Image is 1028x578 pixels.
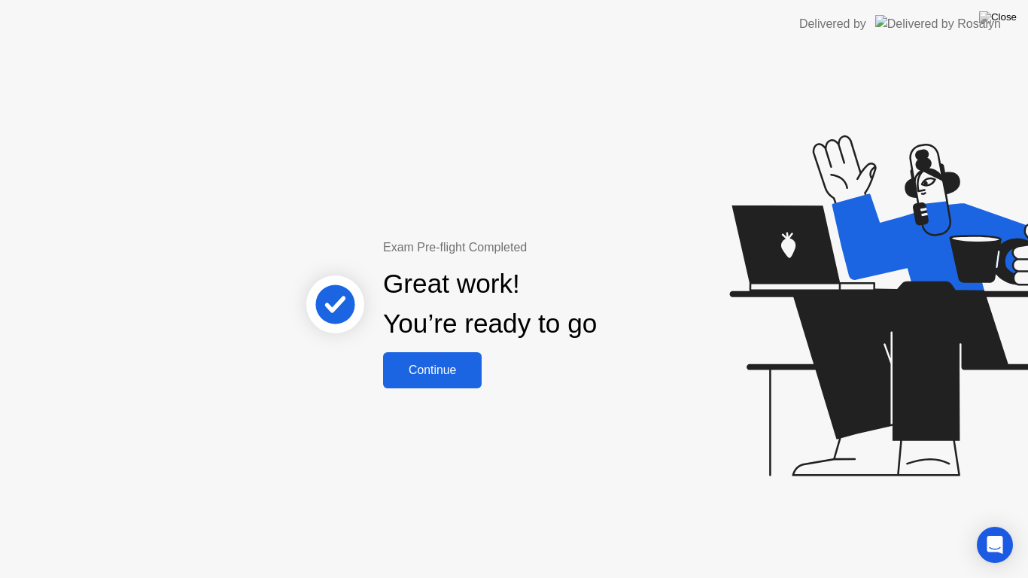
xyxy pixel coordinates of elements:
[383,239,694,257] div: Exam Pre-flight Completed
[383,352,482,388] button: Continue
[799,15,866,33] div: Delivered by
[977,527,1013,563] div: Open Intercom Messenger
[388,364,477,377] div: Continue
[383,264,597,344] div: Great work! You’re ready to go
[875,15,1001,32] img: Delivered by Rosalyn
[979,11,1017,23] img: Close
